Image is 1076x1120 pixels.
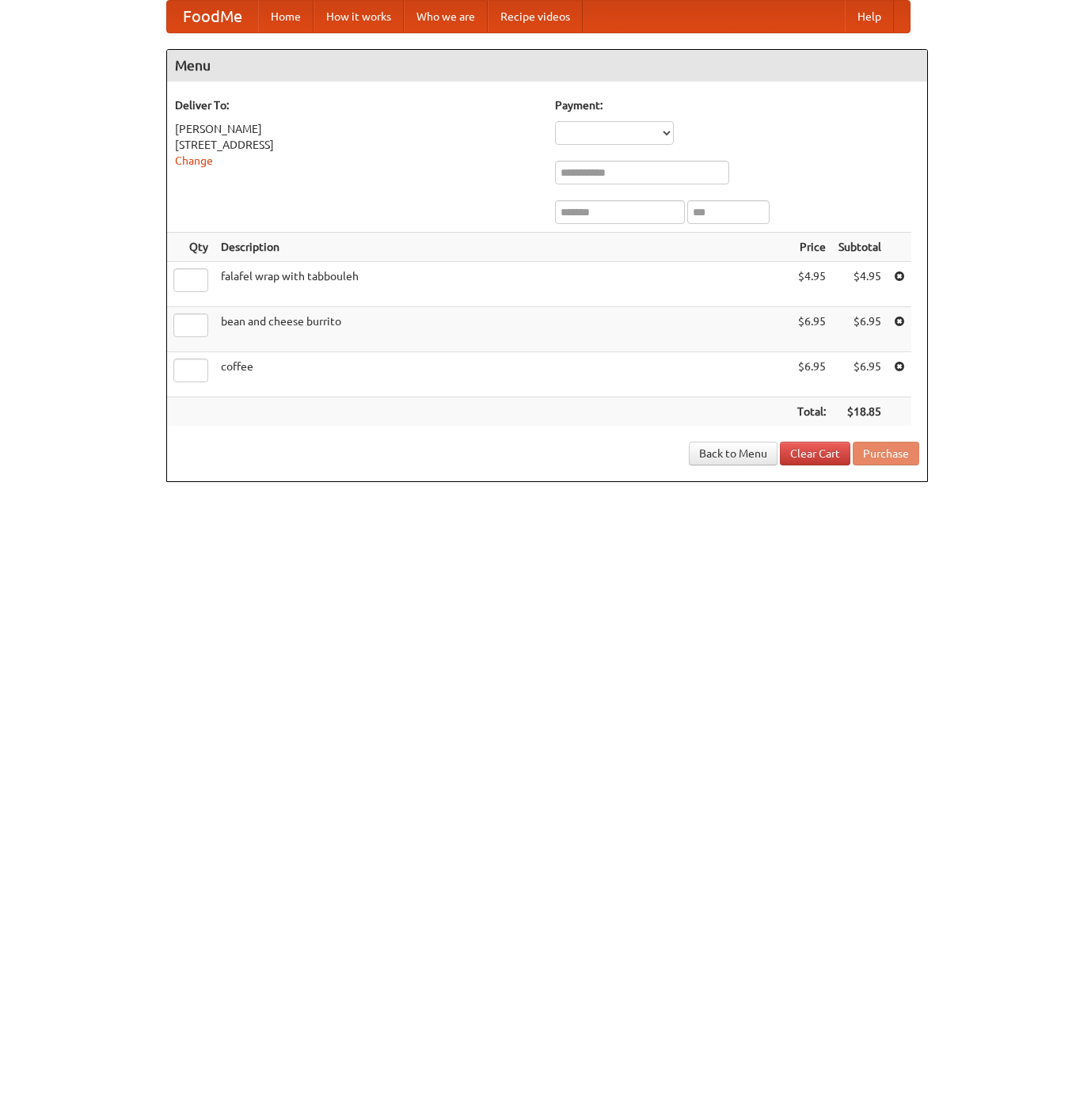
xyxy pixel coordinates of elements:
[314,1,404,32] a: How it works
[215,262,791,307] td: falafel wrap with tabbouleh
[167,233,215,262] th: Qty
[832,352,888,397] td: $6.95
[832,397,888,427] th: $18.85
[780,442,850,465] a: Clear Cart
[175,154,213,167] a: Change
[258,1,314,32] a: Home
[404,1,488,32] a: Who we are
[845,1,894,32] a: Help
[832,262,888,307] td: $4.95
[175,97,539,113] h5: Deliver To:
[215,352,791,397] td: coffee
[853,442,919,465] button: Purchase
[488,1,583,32] a: Recipe videos
[167,50,927,82] h4: Menu
[832,233,888,262] th: Subtotal
[791,233,832,262] th: Price
[175,121,539,137] div: [PERSON_NAME]
[689,442,778,465] a: Back to Menu
[167,1,258,32] a: FoodMe
[791,307,832,352] td: $6.95
[175,137,539,153] div: [STREET_ADDRESS]
[555,97,919,113] h5: Payment:
[215,233,791,262] th: Description
[791,352,832,397] td: $6.95
[832,307,888,352] td: $6.95
[791,397,832,427] th: Total:
[791,262,832,307] td: $4.95
[215,307,791,352] td: bean and cheese burrito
